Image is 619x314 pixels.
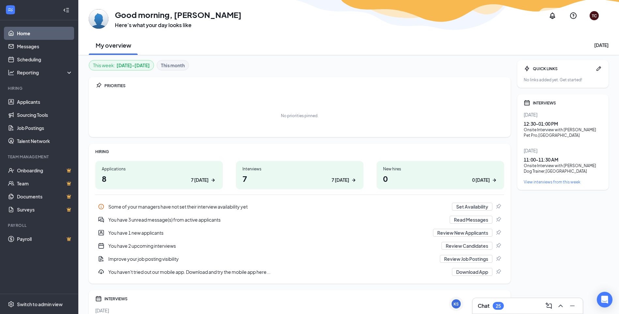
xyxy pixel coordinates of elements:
div: Reporting [17,69,73,76]
div: INTERVIEWS [104,296,504,302]
button: Review Candidates [441,242,492,250]
a: Messages [17,40,73,53]
div: Open Intercom Messenger [597,292,612,307]
a: DocumentAddImprove your job posting visibilityReview Job PostingsPin [95,252,504,265]
div: [DATE] [524,147,602,154]
button: Set Availability [452,203,492,211]
div: You have 3 unread message(s) from active applicants [108,216,446,223]
svg: Notifications [549,12,556,20]
div: 25 [496,303,501,309]
a: TeamCrown [17,177,73,190]
div: Team Management [8,154,71,160]
div: TC [592,13,597,19]
div: Payroll [8,223,71,228]
svg: ComposeMessage [545,302,553,310]
h1: 0 [383,173,498,184]
a: Sourcing Tools [17,108,73,121]
a: Applicants [17,95,73,108]
svg: DocumentAdd [98,256,104,262]
div: QUICK LINKS [533,66,593,71]
div: INTERVIEWS [533,100,602,106]
svg: Pin [495,243,502,249]
img: Tayla Cochran [89,9,108,29]
div: 11:00 - 11:30 AM [524,156,602,163]
div: You haven't tried out our mobile app. Download and try the mobile app here... [108,269,448,275]
svg: Calendar [524,100,530,106]
div: 7 [DATE] [332,177,349,183]
button: ChevronUp [555,301,566,311]
a: Home [17,27,73,40]
b: [DATE] - [DATE] [116,62,150,69]
a: DocumentsCrown [17,190,73,203]
svg: ChevronUp [557,302,565,310]
div: Onsite Interview with [PERSON_NAME] [524,163,602,168]
a: CalendarNewYou have 2 upcoming interviewsReview CandidatesPin [95,239,504,252]
svg: Bolt [524,65,530,72]
a: Scheduling [17,53,73,66]
button: Review Job Postings [440,255,492,263]
a: DoubleChatActiveYou have 3 unread message(s) from active applicantsRead MessagesPin [95,213,504,226]
svg: Minimize [568,302,576,310]
div: PRIORITIES [104,83,504,88]
svg: Pin [495,216,502,223]
div: This week : [93,62,150,69]
a: Talent Network [17,134,73,148]
a: UserEntityYou have 1 new applicantsReview New ApplicantsPin [95,226,504,239]
svg: ArrowRight [350,177,357,183]
a: PayrollCrown [17,232,73,245]
a: InfoSome of your managers have not set their interview availability yetSet AvailabilityPin [95,200,504,213]
svg: Pin [495,229,502,236]
button: ComposeMessage [544,301,554,311]
svg: ArrowRight [491,177,498,183]
div: Pet Pro , [GEOGRAPHIC_DATA] [524,133,602,138]
b: This month [161,62,185,69]
a: OnboardingCrown [17,164,73,177]
button: Download App [452,268,492,276]
svg: Pin [495,269,502,275]
button: Minimize [567,301,578,311]
div: HIRING [95,149,504,154]
h2: My overview [96,41,131,49]
svg: Analysis [8,69,14,76]
h1: 8 [102,173,216,184]
svg: Collapse [63,7,70,13]
svg: Download [98,269,104,275]
div: No links added yet. Get started! [524,77,602,83]
svg: UserEntity [98,229,104,236]
svg: Pen [596,65,602,72]
h1: 7 [242,173,357,184]
div: Some of your managers have not set their interview availability yet [95,200,504,213]
div: Onsite Interview with [PERSON_NAME] [524,127,602,133]
svg: CalendarNew [98,243,104,249]
div: [DATE] [95,307,504,314]
svg: Info [98,203,104,210]
div: 0 [DATE] [472,177,490,183]
div: [DATE] [524,111,602,118]
div: Interviews [242,166,357,172]
a: Job Postings [17,121,73,134]
a: New hires00 [DATE]ArrowRight [377,161,504,189]
div: KS [454,301,459,307]
h3: Chat [478,302,489,309]
div: Improve your job posting visibility [95,252,504,265]
h3: Here’s what your day looks like [115,22,241,29]
svg: Pin [95,82,102,89]
div: You have 3 unread message(s) from active applicants [95,213,504,226]
div: [DATE] [594,42,609,48]
svg: WorkstreamLogo [7,7,14,13]
svg: ArrowRight [210,177,216,183]
div: You haven't tried out our mobile app. Download and try the mobile app here... [95,265,504,278]
a: Applications87 [DATE]ArrowRight [95,161,223,189]
div: You have 2 upcoming interviews [95,239,504,252]
div: 12:30 - 01:00 PM [524,120,602,127]
button: Read Messages [450,216,492,224]
svg: Pin [495,256,502,262]
div: You have 1 new applicants [95,226,504,239]
h1: Good morning, [PERSON_NAME] [115,9,241,20]
button: Review New Applicants [433,229,492,237]
div: Hiring [8,86,71,91]
a: Interviews77 [DATE]ArrowRight [236,161,364,189]
svg: Calendar [95,295,102,302]
a: View interviews from this week [524,179,602,185]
